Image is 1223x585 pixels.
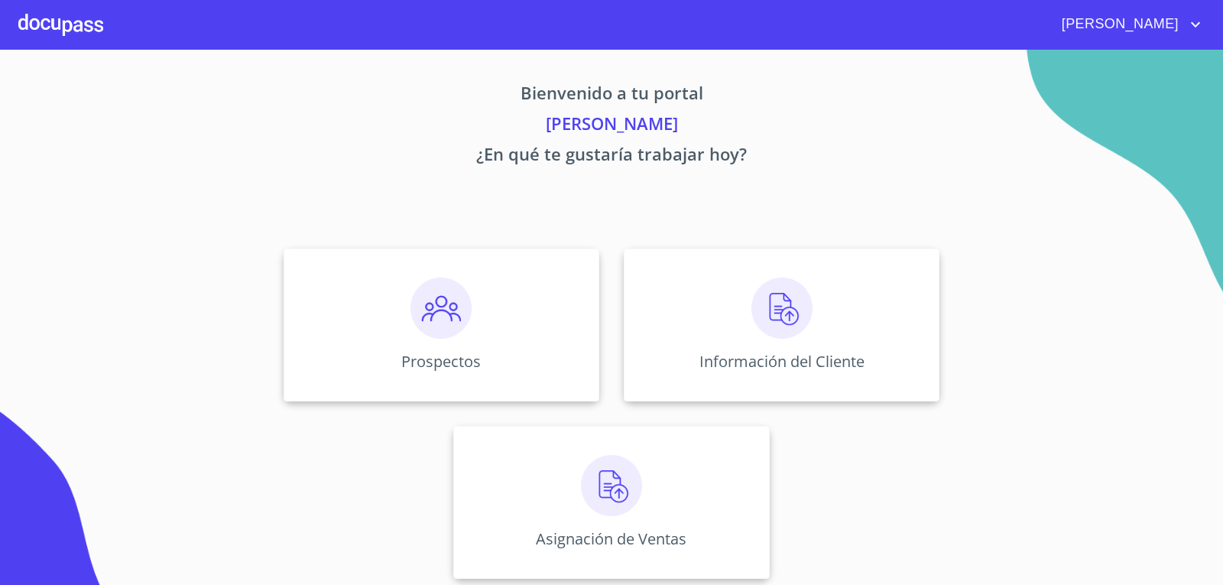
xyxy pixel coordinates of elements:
[1050,12,1186,37] span: [PERSON_NAME]
[141,111,1082,141] p: [PERSON_NAME]
[751,278,813,339] img: carga.png
[581,455,642,516] img: carga.png
[699,351,865,372] p: Información del Cliente
[1050,12,1205,37] button: account of current user
[141,80,1082,111] p: Bienvenido a tu portal
[401,351,481,372] p: Prospectos
[536,528,686,549] p: Asignación de Ventas
[141,141,1082,172] p: ¿En qué te gustaría trabajar hoy?
[410,278,472,339] img: prospectos.png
